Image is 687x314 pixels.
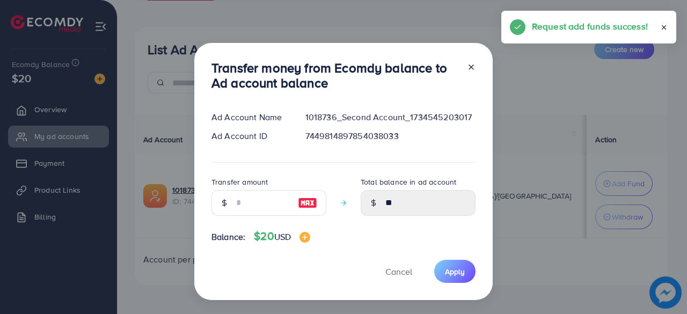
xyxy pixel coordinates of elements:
[254,230,310,243] h4: $20
[297,130,484,142] div: 7449814897854038033
[297,111,484,123] div: 1018736_Second Account_1734545203017
[445,266,465,277] span: Apply
[211,231,245,243] span: Balance:
[298,196,317,209] img: image
[434,260,476,283] button: Apply
[274,231,291,243] span: USD
[385,266,412,278] span: Cancel
[203,130,297,142] div: Ad Account ID
[211,60,458,91] h3: Transfer money from Ecomdy balance to Ad account balance
[361,177,456,187] label: Total balance in ad account
[299,232,310,243] img: image
[211,177,268,187] label: Transfer amount
[372,260,426,283] button: Cancel
[203,111,297,123] div: Ad Account Name
[532,19,648,33] h5: Request add funds success!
